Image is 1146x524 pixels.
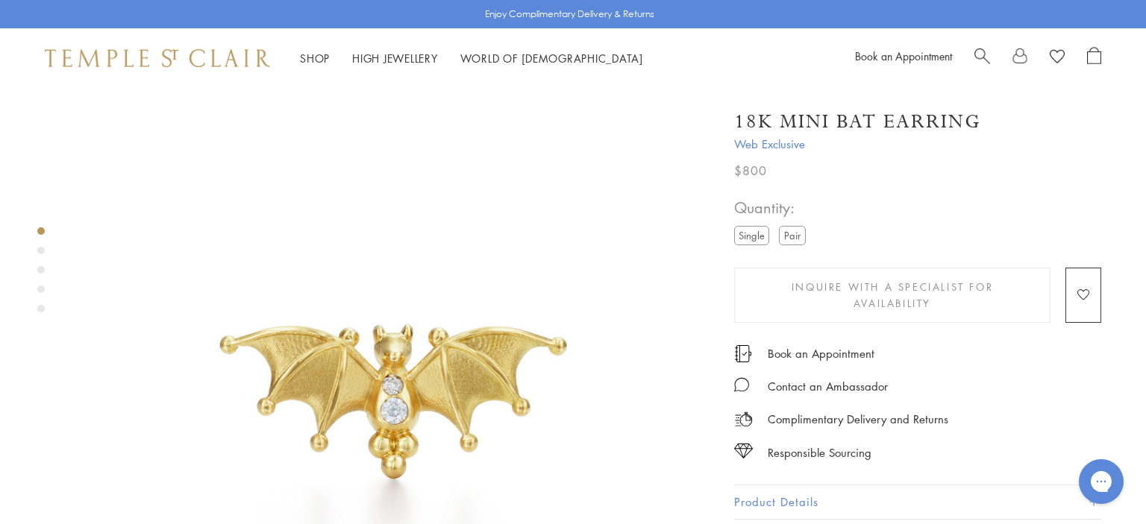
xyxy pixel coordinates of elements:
[1087,47,1101,69] a: Open Shopping Bag
[734,485,1101,519] button: Product Details
[1071,454,1131,509] iframe: Gorgias live chat messenger
[734,161,767,180] span: $800
[734,443,753,458] img: icon_sourcing.svg
[352,51,438,66] a: High JewelleryHigh Jewellery
[485,7,654,22] p: Enjoy Complimentary Delivery & Returns
[300,49,643,68] nav: Main navigation
[779,226,806,244] label: Pair
[734,377,749,392] img: MessageIcon-01_2.svg
[768,410,948,429] p: Complimentary Delivery and Returns
[734,268,1050,323] button: Inquire With A Specialist for Availability
[756,279,1029,312] span: Inquire With A Specialist for Availability
[974,47,990,69] a: Search
[45,49,270,67] img: Temple St. Clair
[1050,47,1065,69] a: View Wishlist
[855,48,952,63] a: Book an Appointment
[460,51,643,66] a: World of [DEMOGRAPHIC_DATA]World of [DEMOGRAPHIC_DATA]
[768,345,874,362] a: Book an Appointment
[768,443,871,462] div: Responsible Sourcing
[734,109,981,135] h1: 18K Mini Bat Earring
[734,195,812,220] span: Quantity:
[768,377,888,396] div: Contact an Ambassador
[734,345,752,362] img: icon_appointment.svg
[734,135,1101,154] span: Web Exclusive
[300,51,330,66] a: ShopShop
[37,224,45,324] div: Product gallery navigation
[734,226,769,244] label: Single
[734,410,753,429] img: icon_delivery.svg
